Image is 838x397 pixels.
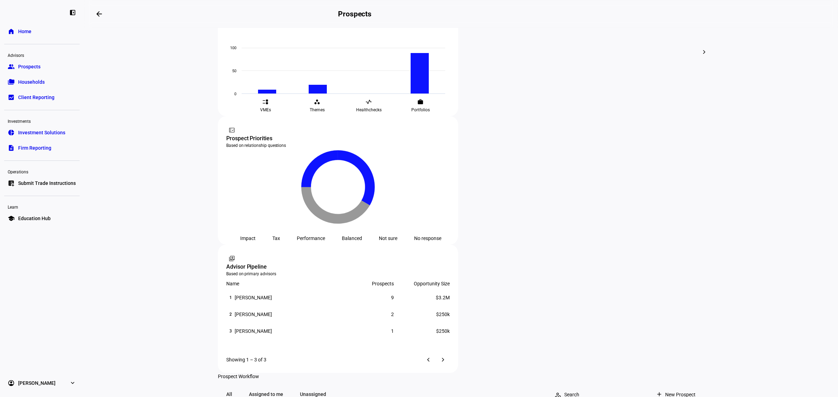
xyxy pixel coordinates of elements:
[4,50,80,60] div: Advisors
[18,63,41,70] span: Prospects
[18,144,51,151] span: Firm Reporting
[240,235,256,241] div: Impact
[226,293,235,302] div: 1
[226,327,235,335] div: 3
[18,94,54,101] span: Client Reporting
[18,380,56,387] span: [PERSON_NAME]
[226,134,450,143] div: Prospect Priorities
[8,63,15,70] eth-mat-symbol: group
[4,166,80,176] div: Operations
[366,99,372,105] eth-mat-symbol: vital_signs
[394,312,450,317] div: $250k
[95,10,103,18] mat-icon: arrow_backwards
[356,107,382,113] span: Healthchecks
[18,78,45,85] span: Households
[226,143,450,148] div: Based on relationship questions
[260,107,271,113] span: VMEs
[411,107,430,113] span: Portfolios
[235,295,272,300] div: [PERSON_NAME]
[18,180,76,187] span: Submit Trade Instructions
[8,129,15,136] eth-mat-symbol: pie_chart
[297,235,325,241] div: Performance
[394,281,450,286] div: Opportunity Size
[379,235,397,241] div: Not sure
[226,263,450,271] div: Advisor Pipeline
[234,92,236,96] text: 0
[18,215,51,222] span: Education Hub
[8,28,15,35] eth-mat-symbol: home
[417,99,424,105] eth-mat-symbol: work
[394,295,450,300] div: $3.2M
[4,116,80,126] div: Investments
[4,126,80,140] a: pie_chartInvestment Solutions
[8,180,15,187] eth-mat-symbol: list_alt_add
[700,48,708,56] mat-icon: chevron_right
[338,281,394,286] div: Prospects
[314,99,320,105] eth-mat-symbol: workspaces
[262,99,269,105] eth-mat-symbol: event_list
[228,127,235,134] mat-icon: fact_check
[4,24,80,38] a: homeHome
[69,380,76,387] eth-mat-symbol: expand_more
[226,357,266,362] div: Showing 1 – 3 of 3
[338,312,394,317] div: 2
[230,46,236,50] text: 100
[228,255,235,262] mat-icon: switch_account
[8,215,15,222] eth-mat-symbol: school
[338,328,394,334] div: 1
[235,328,272,334] div: [PERSON_NAME]
[310,107,325,113] span: Themes
[69,9,76,16] eth-mat-symbol: left_panel_close
[226,310,235,319] div: 2
[8,94,15,101] eth-mat-symbol: bid_landscape
[18,28,31,35] span: Home
[18,129,65,136] span: Investment Solutions
[414,235,441,241] div: No response
[4,60,80,74] a: groupProspects
[226,271,450,277] div: Based on primary advisors
[232,69,236,73] text: 50
[8,380,15,387] eth-mat-symbol: account_circle
[272,235,280,241] div: Tax
[8,144,15,151] eth-mat-symbol: description
[218,374,704,379] div: Prospect Workflow
[338,295,394,300] div: 9
[4,202,80,211] div: Learn
[4,141,80,155] a: descriptionFirm Reporting
[338,10,372,18] h2: Prospects
[235,312,272,317] div: [PERSON_NAME]
[394,328,450,334] div: $250k
[226,281,338,286] div: Name
[4,90,80,104] a: bid_landscapeClient Reporting
[8,78,15,85] eth-mat-symbol: folder_copy
[4,75,80,89] a: folder_copyHouseholds
[342,235,362,241] div: Balanced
